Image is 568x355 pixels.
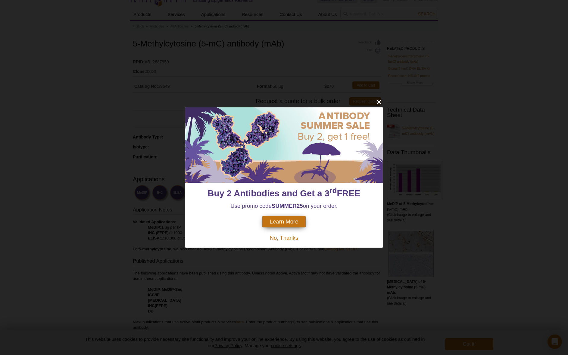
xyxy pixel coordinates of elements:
[270,218,298,225] span: Learn More
[230,203,338,209] span: Use promo code on your order.
[270,235,298,241] span: No, Thanks
[272,203,303,209] strong: SUMMER25
[208,188,360,198] span: Buy 2 Antibodies and Get a 3 FREE
[375,98,383,106] button: close
[329,187,337,195] sup: rd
